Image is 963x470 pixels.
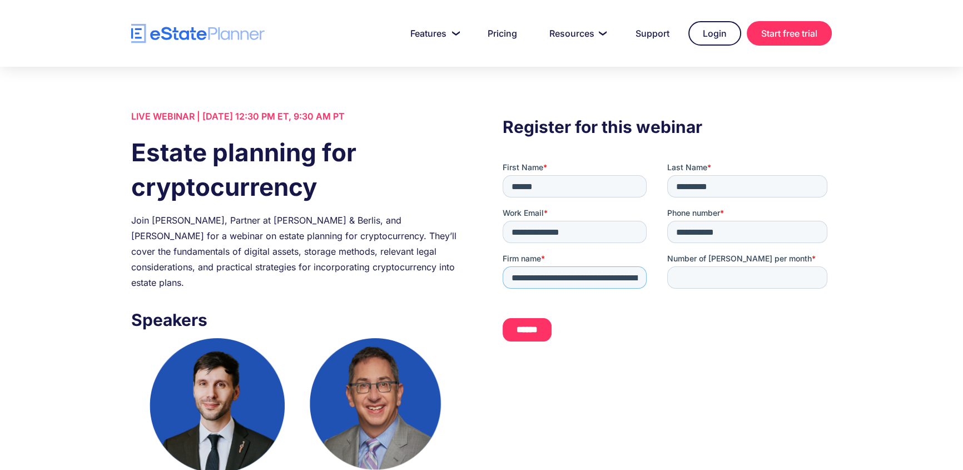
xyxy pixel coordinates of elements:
[688,21,741,46] a: Login
[536,22,617,44] a: Resources
[131,24,265,43] a: home
[503,114,832,140] h3: Register for this webinar
[622,22,683,44] a: Support
[397,22,469,44] a: Features
[131,212,460,290] div: Join [PERSON_NAME], Partner at [PERSON_NAME] & Berlis, and [PERSON_NAME] for a webinar on estate ...
[747,21,832,46] a: Start free trial
[131,108,460,124] div: LIVE WEBINAR | [DATE] 12:30 PM ET, 9:30 AM PT
[503,162,832,351] iframe: Form 0
[474,22,530,44] a: Pricing
[131,135,460,204] h1: Estate planning for cryptocurrency
[131,307,460,333] h3: Speakers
